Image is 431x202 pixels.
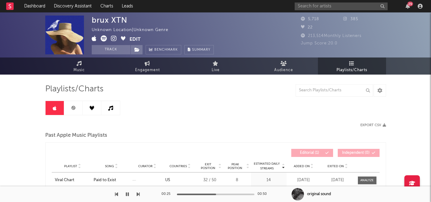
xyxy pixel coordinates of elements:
span: Added On [294,164,310,168]
a: US [165,178,170,182]
div: brux XTN [92,16,127,25]
span: Independent ( 0 ) [342,151,370,155]
span: Countries [169,164,187,168]
div: 00:50 [257,191,270,198]
input: Search Playlists/Charts [296,84,373,97]
button: Editorial(1) [291,149,333,157]
span: Song [105,164,114,168]
a: Live [182,57,250,75]
span: Estimated Daily Streams [253,162,281,171]
div: [DATE] [288,177,319,183]
span: Audience [274,67,293,74]
span: Engagement [135,67,160,74]
input: Search for artists [295,2,388,10]
div: original sound [307,191,331,197]
button: Export CSV [360,123,386,127]
span: 5,718 [301,17,319,21]
div: 29 [407,2,413,6]
button: Edit [130,35,141,43]
span: Playlists/Charts [336,67,367,74]
div: 8 [225,177,249,183]
span: Benchmark [154,46,178,54]
span: Summary [192,48,210,52]
span: 22 [301,25,313,30]
span: Playlists/Charts [45,85,103,93]
span: Playlist [64,164,77,168]
a: Audience [250,57,318,75]
a: Music [45,57,113,75]
span: Peak Position [225,163,246,170]
div: 14 [253,177,285,183]
span: Exit Position [198,163,218,170]
span: Live [212,67,220,74]
a: Engagement [113,57,182,75]
button: Summary [184,45,214,54]
a: Playlists/Charts [318,57,386,75]
div: Unknown Location | Unknown Genre [92,26,175,34]
div: 00:25 [161,191,174,198]
div: [DATE] [322,177,353,183]
button: 29 [406,4,410,9]
span: Curator [138,164,152,168]
button: Track [92,45,130,54]
a: Benchmark [146,45,181,54]
span: Music [73,67,85,74]
a: Viral Chart [55,177,90,183]
span: 385 [343,17,358,21]
button: Independent(0) [338,149,380,157]
span: Editorial ( 1 ) [295,151,324,155]
div: 32 / 50 [198,177,222,183]
a: Paid to Exist [94,177,129,183]
span: Exited On [328,164,344,168]
span: Past Apple Music Playlists [45,132,107,139]
span: 213,514 Monthly Listeners [301,34,362,38]
span: Jump Score: 20.0 [301,41,337,45]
